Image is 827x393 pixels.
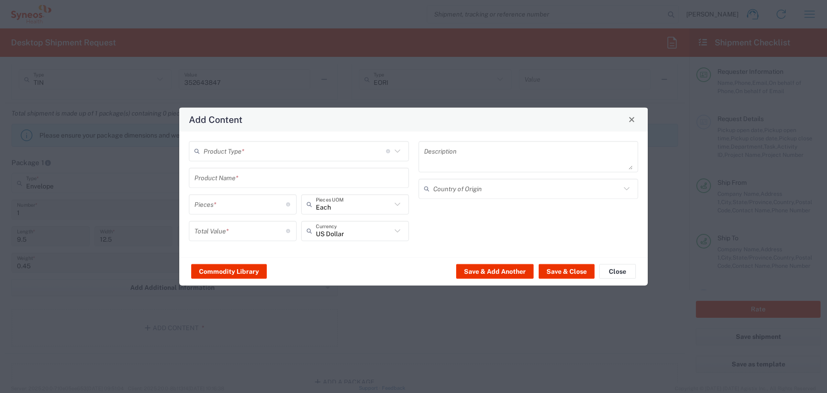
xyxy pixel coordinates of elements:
h4: Add Content [189,113,243,126]
button: Close [599,264,636,279]
button: Save & Close [539,264,595,279]
button: Commodity Library [191,264,267,279]
button: Save & Add Another [456,264,534,279]
button: Close [625,113,638,126]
